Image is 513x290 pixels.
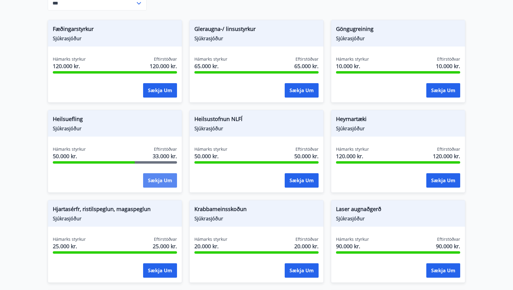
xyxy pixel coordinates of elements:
span: 120.000 kr. [150,62,177,70]
span: Sjúkrasjóður [194,35,319,42]
button: Sækja um [143,173,177,188]
span: Hámarks styrkur [53,56,86,62]
span: Sjúkrasjóður [53,125,177,132]
button: Sækja um [285,173,319,188]
span: Eftirstöðvar [295,146,319,152]
button: Sækja um [426,263,460,278]
span: 90.000 kr. [436,242,460,250]
button: Sækja um [426,173,460,188]
span: Eftirstöðvar [437,146,460,152]
span: 65.000 kr. [194,62,227,70]
span: 33.000 kr. [153,152,177,160]
button: Sækja um [285,83,319,98]
button: Sækja um [285,263,319,278]
span: 50.000 kr. [194,152,227,160]
span: 50.000 kr. [294,152,319,160]
span: Sjúkrasjóður [336,125,460,132]
span: 120.000 kr. [433,152,460,160]
span: Hjartasérfr, ristilspeglun, magaspeglun [53,205,177,215]
span: Sjúkrasjóður [53,215,177,222]
span: Sjúkrasjóður [194,125,319,132]
span: Hámarks styrkur [336,236,369,242]
span: 10.000 kr. [336,62,369,70]
span: 90.000 kr. [336,242,369,250]
span: Eftirstöðvar [295,236,319,242]
span: 25.000 kr. [153,242,177,250]
button: Sækja um [143,263,177,278]
span: Sjúkrasjóður [53,35,177,42]
span: Eftirstöðvar [154,236,177,242]
span: Hámarks styrkur [194,236,227,242]
span: Heilsuefling [53,115,177,125]
span: Hámarks styrkur [194,56,227,62]
span: Hámarks styrkur [194,146,227,152]
span: Eftirstöðvar [437,56,460,62]
span: Eftirstöðvar [437,236,460,242]
span: Eftirstöðvar [154,146,177,152]
button: Sækja um [426,83,460,98]
span: Heyrnartæki [336,115,460,125]
button: Sækja um [143,83,177,98]
span: 20.000 kr. [294,242,319,250]
span: Fæðingarstyrkur [53,25,177,35]
span: Krabbameinsskoðun [194,205,319,215]
span: Sjúkrasjóður [194,215,319,222]
span: 120.000 kr. [336,152,369,160]
span: Gleraugna-/ linsustyrkur [194,25,319,35]
span: Sjúkrasjóður [336,35,460,42]
span: 120.000 kr. [53,62,86,70]
span: 10.000 kr. [436,62,460,70]
span: Sjúkrasjóður [336,215,460,222]
span: 25.000 kr. [53,242,86,250]
span: Eftirstöðvar [295,56,319,62]
span: Laser augnaðgerð [336,205,460,215]
span: 65.000 kr. [294,62,319,70]
span: 20.000 kr. [194,242,227,250]
span: Heilsustofnun NLFÍ [194,115,319,125]
span: Eftirstöðvar [154,56,177,62]
span: Hámarks styrkur [53,146,86,152]
span: Hámarks styrkur [53,236,86,242]
span: Hámarks styrkur [336,56,369,62]
span: 50.000 kr. [53,152,86,160]
span: Hámarks styrkur [336,146,369,152]
span: Göngugreining [336,25,460,35]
